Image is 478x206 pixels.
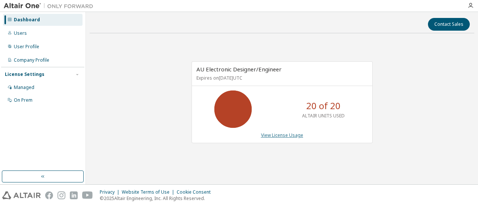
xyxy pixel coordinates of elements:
[306,99,341,112] p: 20 of 20
[14,97,32,103] div: On Prem
[2,191,41,199] img: altair_logo.svg
[4,2,97,10] img: Altair One
[14,44,39,50] div: User Profile
[82,191,93,199] img: youtube.svg
[261,132,303,138] a: View License Usage
[45,191,53,199] img: facebook.svg
[5,71,44,77] div: License Settings
[100,195,215,202] p: © 2025 Altair Engineering, Inc. All Rights Reserved.
[196,65,282,73] span: AU Electronic Designer/Engineer
[428,18,470,31] button: Contact Sales
[122,189,177,195] div: Website Terms of Use
[14,57,49,63] div: Company Profile
[196,75,366,81] p: Expires on [DATE] UTC
[14,30,27,36] div: Users
[14,17,40,23] div: Dashboard
[302,113,345,119] p: ALTAIR UNITS USED
[70,191,78,199] img: linkedin.svg
[177,189,215,195] div: Cookie Consent
[100,189,122,195] div: Privacy
[14,84,34,90] div: Managed
[58,191,65,199] img: instagram.svg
